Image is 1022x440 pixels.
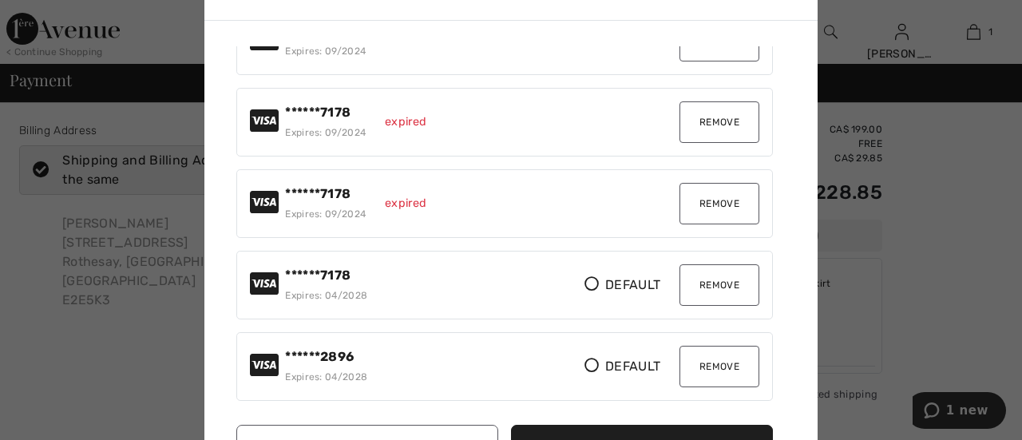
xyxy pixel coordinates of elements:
[285,46,366,57] span: Expires: 09/2024
[584,275,660,295] span: Default
[285,208,366,220] span: Expires: 09/2024
[679,101,759,143] button: Remove
[679,346,759,387] button: Remove
[285,371,367,383] span: Expires: 04/2028
[385,113,426,131] div: expired
[285,290,367,301] span: Expires: 04/2028
[679,264,759,306] button: Remove
[584,357,660,376] span: Default
[385,195,426,212] div: expired
[34,11,76,26] span: 1 new
[285,127,366,138] span: Expires: 09/2024
[679,183,759,224] button: Remove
